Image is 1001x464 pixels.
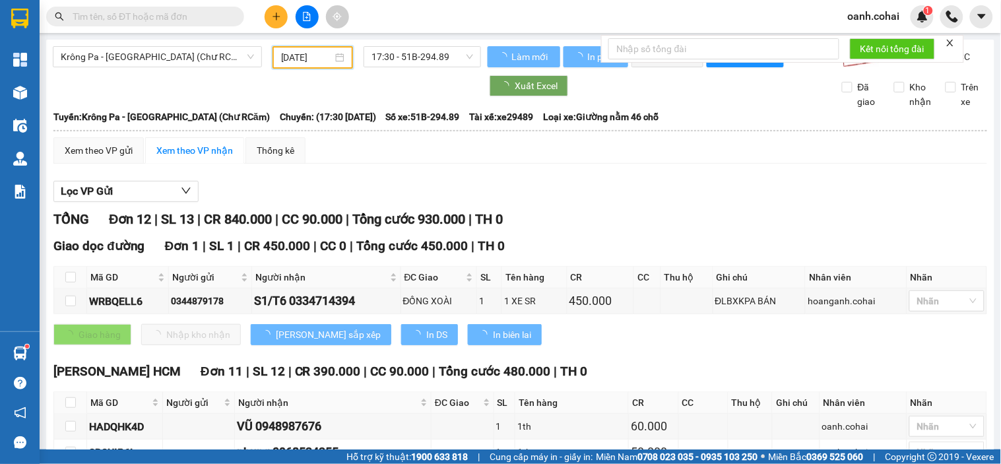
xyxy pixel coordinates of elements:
[837,8,911,24] span: oanh.cohai
[435,395,480,410] span: ĐC Giao
[926,6,930,15] span: 1
[554,364,558,379] span: |
[14,407,26,419] span: notification
[89,444,160,461] div: 8D2UIB6L
[87,414,163,440] td: HADQHK4D
[282,211,342,227] span: CC 90.000
[504,294,565,308] div: 1 XE SR
[976,11,988,22] span: caret-down
[905,80,937,109] span: Kho nhận
[204,211,272,227] span: CR 840.000
[386,110,460,124] span: Số xe: 51B-294.89
[6,41,73,61] h2: EHNU2XZG
[544,110,659,124] span: Loại xe: Giường nằm 46 chỗ
[197,211,201,227] span: |
[89,293,166,310] div: WRBQELL6
[272,12,281,21] span: plus
[631,443,676,461] div: 50.000
[237,443,429,461] div: nhung 0968524255
[11,9,28,28] img: logo-vxr
[911,395,983,410] div: Nhãn
[631,417,676,436] div: 60.000
[55,12,64,21] span: search
[13,347,27,360] img: warehouse-icon
[13,152,27,166] img: warehouse-icon
[946,38,955,48] span: close
[161,211,194,227] span: SL 13
[326,5,349,28] button: aim
[769,449,864,464] span: Miền Bắc
[313,238,317,253] span: |
[53,324,131,345] button: Giao hàng
[433,364,436,379] span: |
[288,364,292,379] span: |
[254,292,398,310] div: S1/T6 0334714394
[257,143,294,158] div: Thống kê
[494,392,516,414] th: SL
[468,324,542,345] button: In biên lai
[281,50,333,65] input: 13/08/2025
[13,86,27,100] img: warehouse-icon
[238,395,418,410] span: Người nhận
[574,52,585,61] span: loading
[924,6,933,15] sup: 1
[569,292,631,310] div: 450.000
[181,185,191,196] span: down
[970,5,993,28] button: caret-down
[488,46,560,67] button: Làm mới
[820,392,907,414] th: Nhân viên
[154,211,158,227] span: |
[468,211,472,227] span: |
[439,364,551,379] span: Tổng cước 480.000
[411,451,468,462] strong: 1900 633 818
[478,449,480,464] span: |
[426,327,447,342] span: In DS
[296,5,319,28] button: file-add
[238,238,241,253] span: |
[911,270,983,284] div: Nhãn
[65,143,133,158] div: Xem theo VP gửi
[404,270,464,284] span: ĐC Giao
[53,112,270,122] b: Tuyến: Krông Pa - [GEOGRAPHIC_DATA] (Chư RCăm)
[14,436,26,449] span: message
[596,449,758,464] span: Miền Nam
[171,294,250,308] div: 0344879178
[275,211,278,227] span: |
[118,91,162,114] span: 1bao
[471,238,474,253] span: |
[500,81,515,90] span: loading
[773,392,820,414] th: Ghi chú
[244,238,310,253] span: CR 450.000
[634,267,661,288] th: CC
[806,267,907,288] th: Nhân viên
[956,80,988,109] span: Trên xe
[917,11,928,22] img: icon-new-feature
[496,419,513,434] div: 1
[87,288,169,314] td: WRBQELL6
[511,50,550,64] span: Làm mới
[822,419,905,434] div: oanh.cohai
[90,270,155,284] span: Mã GD
[352,211,465,227] span: Tổng cước 930.000
[561,364,588,379] span: TH 0
[713,267,806,288] th: Ghi chú
[728,392,773,414] th: Thu hộ
[493,327,531,342] span: In biên lai
[371,47,473,67] span: 17:30 - 51B-294.89
[496,445,513,459] div: 1
[564,46,628,67] button: In phơi
[679,392,728,414] th: CC
[490,75,568,96] button: Xuất Excel
[13,119,27,133] img: warehouse-icon
[608,38,839,59] input: Nhập số tổng đài
[118,50,226,66] span: Gửi: 0943446608
[201,364,243,379] span: Đơn 11
[14,377,26,389] span: question-circle
[637,451,758,462] strong: 0708 023 035 - 0935 103 250
[515,392,629,414] th: Tên hàng
[498,52,509,61] span: loading
[53,211,89,227] span: TỔNG
[346,449,468,464] span: Hỗ trợ kỹ thuật:
[371,364,430,379] span: CC 90.000
[302,12,311,21] span: file-add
